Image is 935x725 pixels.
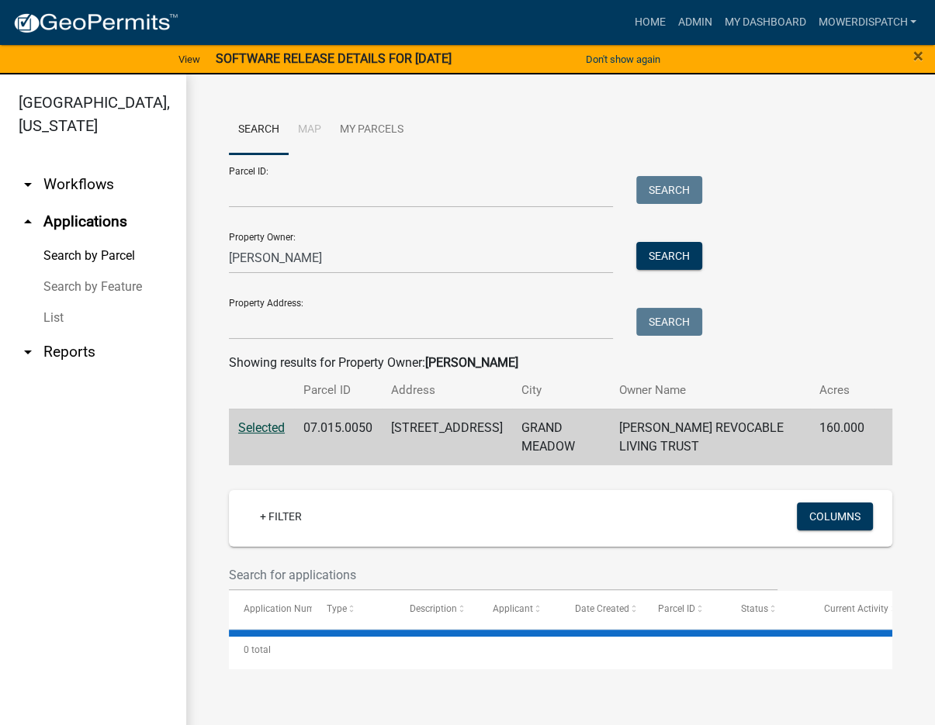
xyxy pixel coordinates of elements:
a: MowerDispatch [812,8,923,37]
datatable-header-cell: Status [726,591,809,628]
button: Search [636,242,702,270]
a: Search [229,105,289,155]
a: Admin [671,8,718,37]
button: Search [636,308,702,336]
input: Search for applications [229,559,777,591]
button: Close [913,47,923,65]
i: arrow_drop_down [19,175,37,194]
div: 0 total [229,630,892,669]
td: 160.000 [810,409,874,465]
button: Don't show again [580,47,667,72]
td: 07.015.0050 [294,409,382,465]
th: Acres [810,372,874,409]
td: GRAND MEADOW [512,409,610,465]
strong: [PERSON_NAME] [425,355,518,370]
a: View [172,47,206,72]
datatable-header-cell: Parcel ID [643,591,726,628]
datatable-header-cell: Description [395,591,478,628]
td: [PERSON_NAME] REVOCABLE LIVING TRUST [610,409,810,465]
span: Date Created [575,603,629,614]
span: Status [741,603,768,614]
div: Showing results for Property Owner: [229,354,892,372]
a: My Parcels [331,105,413,155]
datatable-header-cell: Type [312,591,395,628]
th: Owner Name [610,372,810,409]
button: Columns [797,502,873,530]
span: Current Activity [823,603,888,614]
datatable-header-cell: Current Activity [809,591,892,628]
td: [STREET_ADDRESS] [382,409,512,465]
a: Home [628,8,671,37]
i: arrow_drop_down [19,343,37,361]
span: × [913,45,923,67]
span: Application Number [244,603,328,614]
button: Search [636,176,702,204]
th: City [512,372,610,409]
datatable-header-cell: Application Number [229,591,312,628]
datatable-header-cell: Date Created [560,591,643,628]
i: arrow_drop_up [19,212,37,231]
span: Applicant [492,603,532,614]
span: Description [410,603,457,614]
th: Parcel ID [294,372,382,409]
a: Selected [238,420,285,435]
th: Address [382,372,512,409]
a: My Dashboard [718,8,812,37]
span: Parcel ID [658,603,695,614]
strong: SOFTWARE RELEASE DETAILS FOR [DATE] [216,51,452,66]
a: + Filter [248,502,314,530]
datatable-header-cell: Applicant [477,591,560,628]
span: Type [327,603,347,614]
